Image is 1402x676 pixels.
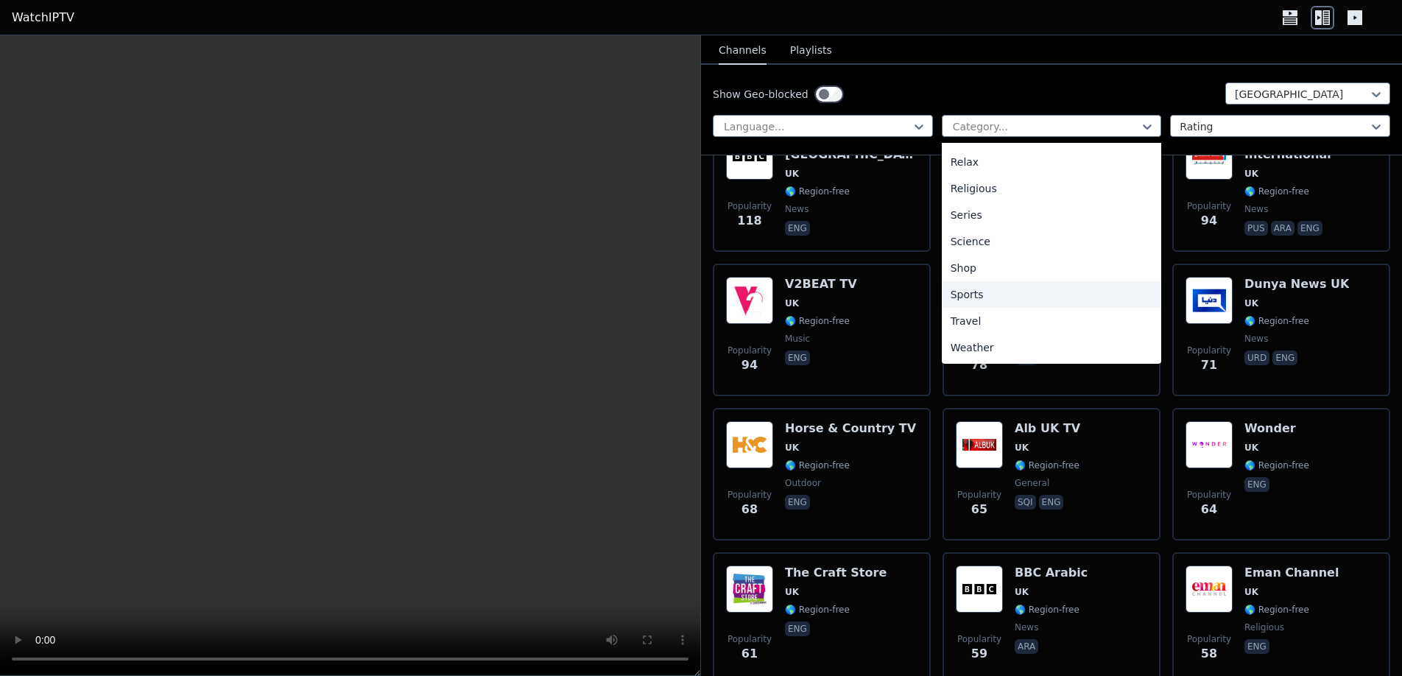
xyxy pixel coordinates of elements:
p: sqi [1015,495,1036,510]
button: Channels [719,37,767,65]
div: Series [942,202,1162,228]
h6: Alb UK TV [1015,421,1080,436]
img: BBC Arabic [956,566,1003,613]
span: UK [785,586,799,598]
h6: Dunya News UK [1244,277,1349,292]
span: 65 [971,501,987,518]
span: 🌎 Region-free [785,315,850,327]
span: 🌎 Region-free [785,460,850,471]
p: ara [1015,639,1038,654]
span: UK [1244,168,1258,180]
p: eng [785,351,810,365]
span: religious [1244,622,1284,633]
span: music [785,333,810,345]
div: Shop [942,255,1162,281]
span: Popularity [728,489,772,501]
span: 🌎 Region-free [785,604,850,616]
p: eng [1244,639,1269,654]
img: Afghanistan International [1186,133,1233,180]
span: 🌎 Region-free [1244,604,1309,616]
p: urd [1244,351,1269,365]
span: 78 [971,356,987,374]
div: Travel [942,308,1162,334]
p: ara [1271,221,1294,236]
span: 64 [1201,501,1217,518]
h6: Horse & Country TV [785,421,916,436]
span: Popularity [728,345,772,356]
span: UK [1244,442,1258,454]
span: Popularity [1187,200,1231,212]
div: Weather [942,334,1162,361]
span: Popularity [957,489,1001,501]
span: 🌎 Region-free [1244,315,1309,327]
span: news [785,203,809,215]
img: Dunya News UK [1186,277,1233,324]
img: Alb UK TV [956,421,1003,468]
div: Sports [942,281,1162,308]
p: pus [1244,221,1268,236]
span: 🌎 Region-free [1015,460,1079,471]
span: 59 [971,645,987,663]
span: 🌎 Region-free [1244,186,1309,197]
img: Horse & Country TV [726,421,773,468]
span: Popularity [1187,489,1231,501]
p: eng [785,622,810,636]
p: eng [1297,221,1322,236]
div: Religious [942,175,1162,202]
h6: BBC Arabic [1015,566,1088,580]
img: The Craft Store [726,566,773,613]
span: 68 [741,501,758,518]
p: eng [1244,477,1269,492]
span: Popularity [957,633,1001,645]
span: general [1015,477,1049,489]
p: eng [1272,351,1297,365]
span: 71 [1201,356,1217,374]
h6: Eman Channel [1244,566,1339,580]
span: 58 [1201,645,1217,663]
button: Playlists [790,37,832,65]
p: eng [1039,495,1064,510]
p: eng [785,221,810,236]
span: outdoor [785,477,821,489]
span: Popularity [1187,633,1231,645]
div: Relax [942,149,1162,175]
span: Popularity [728,633,772,645]
span: 118 [737,212,761,230]
a: WatchIPTV [12,9,74,27]
span: news [1244,203,1268,215]
span: UK [1015,442,1029,454]
img: Eman Channel [1186,566,1233,613]
span: UK [785,442,799,454]
span: 🌎 Region-free [1015,604,1079,616]
span: news [1244,333,1268,345]
span: 61 [741,645,758,663]
img: Wonder [1186,421,1233,468]
span: UK [785,297,799,309]
h6: Wonder [1244,421,1309,436]
span: Popularity [1187,345,1231,356]
img: V2BEAT TV [726,277,773,324]
span: news [1015,622,1038,633]
h6: The Craft Store [785,566,887,580]
span: 94 [1201,212,1217,230]
div: Science [942,228,1162,255]
span: UK [1244,586,1258,598]
span: UK [1244,297,1258,309]
span: UK [785,168,799,180]
span: 94 [741,356,758,374]
span: 🌎 Region-free [785,186,850,197]
span: Popularity [728,200,772,212]
p: eng [785,495,810,510]
span: UK [1015,586,1029,598]
label: Show Geo-blocked [713,87,809,102]
h6: V2BEAT TV [785,277,857,292]
img: BBC News North America [726,133,773,180]
span: 🌎 Region-free [1244,460,1309,471]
